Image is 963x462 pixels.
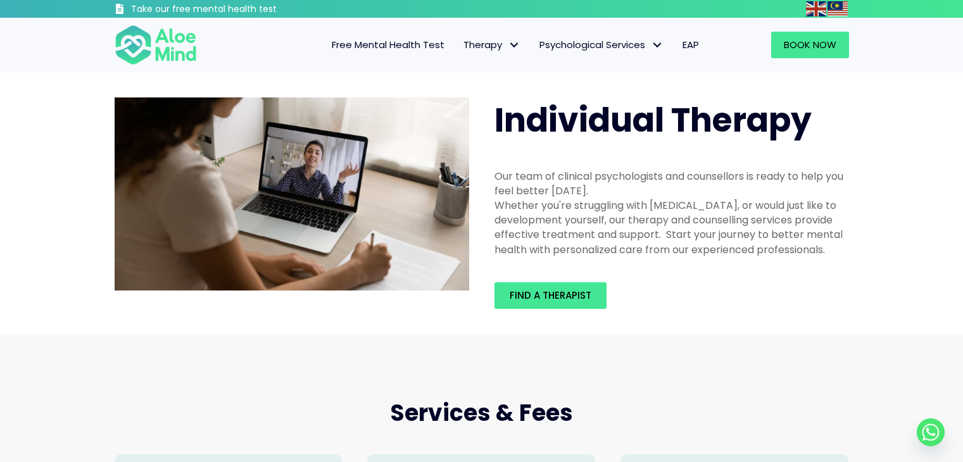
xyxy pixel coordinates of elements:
nav: Menu [213,32,708,58]
img: Therapy online individual [115,97,469,291]
span: Therapy [463,38,520,51]
a: Find a therapist [494,282,607,309]
a: Free Mental Health Test [322,32,454,58]
a: EAP [673,32,708,58]
a: Malay [828,1,849,16]
span: Psychological Services: submenu [648,36,667,54]
img: en [806,1,826,16]
span: Therapy: submenu [505,36,524,54]
span: EAP [683,38,699,51]
div: Whether you're struggling with [MEDICAL_DATA], or would just like to development yourself, our th... [494,198,849,257]
img: Aloe mind Logo [115,24,197,66]
a: Psychological ServicesPsychological Services: submenu [530,32,673,58]
a: Book Now [771,32,849,58]
span: Psychological Services [539,38,664,51]
span: Book Now [784,38,836,51]
a: English [806,1,828,16]
a: Take our free mental health test [115,3,344,18]
h3: Take our free mental health test [131,3,344,16]
span: Services & Fees [390,397,573,429]
img: ms [828,1,848,16]
span: Find a therapist [510,289,591,302]
a: TherapyTherapy: submenu [454,32,530,58]
a: Whatsapp [917,418,945,446]
div: Our team of clinical psychologists and counsellors is ready to help you feel better [DATE]. [494,169,849,198]
span: Free Mental Health Test [332,38,444,51]
span: Individual Therapy [494,97,812,143]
